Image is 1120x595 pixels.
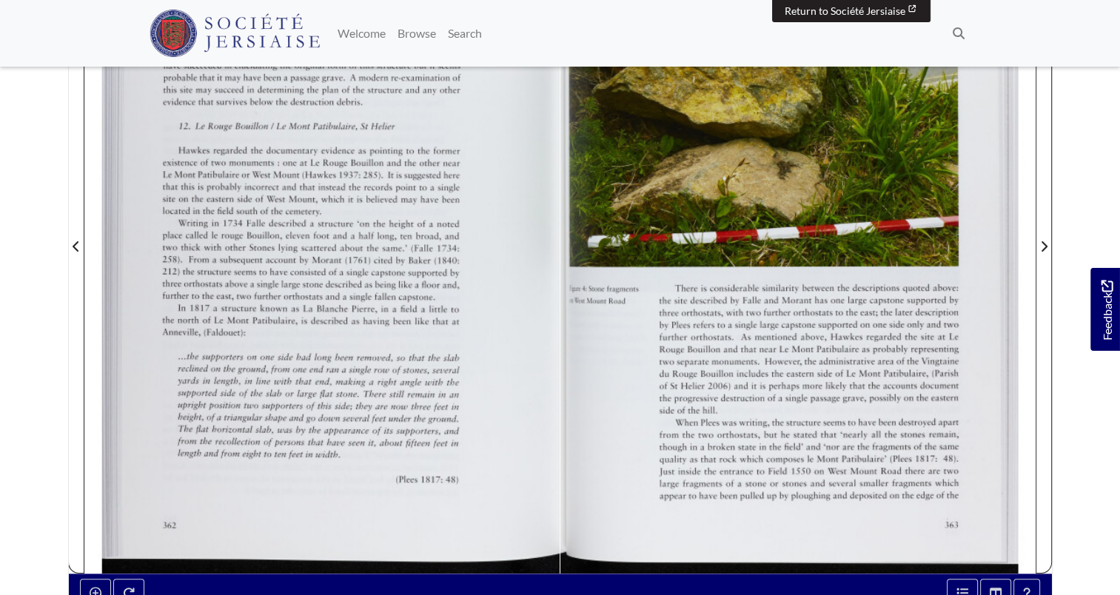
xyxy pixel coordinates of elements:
[1098,280,1116,340] span: Feedback
[392,19,442,48] a: Browse
[150,6,321,61] a: Société Jersiaise logo
[1090,268,1120,351] a: Would you like to provide feedback?
[785,4,905,17] span: Return to Société Jersiaise
[332,19,392,48] a: Welcome
[150,10,321,57] img: Société Jersiaise
[442,19,488,48] a: Search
